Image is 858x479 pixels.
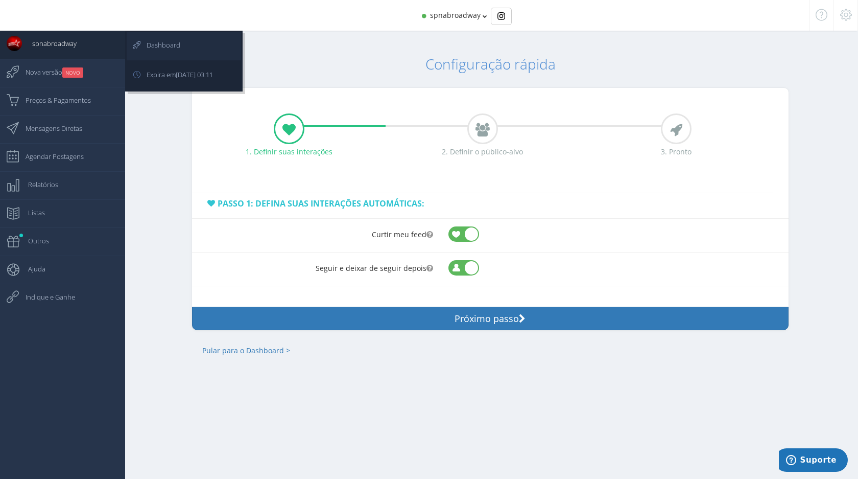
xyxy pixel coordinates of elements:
span: Agendar Postagens [15,144,84,169]
div: 1. Definir suas interações [200,147,378,157]
span: Nova versão [15,59,83,85]
button: Próximo passo [192,307,789,330]
div: Basic example [491,8,512,25]
span: Listas [18,200,45,225]
label: Seguir e deixar de seguir depois [192,253,441,273]
a: Dashboard [127,32,241,60]
a: Expira em[DATE] 03:11 [127,62,241,90]
span: Ajuda [18,256,45,282]
span: Outros [18,228,49,254]
div: 3. Pronto [587,147,766,157]
small: NOVO [62,67,83,78]
img: User Image [7,36,22,51]
span: spnabroadway [22,31,77,56]
span: Relatórios [18,172,58,197]
span: Preços & Pagamentos [15,87,91,113]
span: Expira em [136,62,213,87]
span: Passo 1: Defina suas interações automáticas: [218,198,424,209]
span: [DATE] 03:11 [176,70,213,79]
h1: Configuração rápida [123,56,858,72]
span: Mensagens Diretas [15,116,82,141]
a: Pular para o Dashboard > [192,335,300,366]
span: Dashboard [136,32,180,58]
img: Instagram_simple_icon.svg [497,12,505,20]
div: 2. Definir o público-alvo [393,147,571,157]
label: Curtir meu feed [192,219,441,240]
iframe: Abre um widget para que você possa encontrar mais informações [779,448,848,474]
span: spnabroadway [430,10,481,20]
span: Indique e Ganhe [15,284,75,310]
